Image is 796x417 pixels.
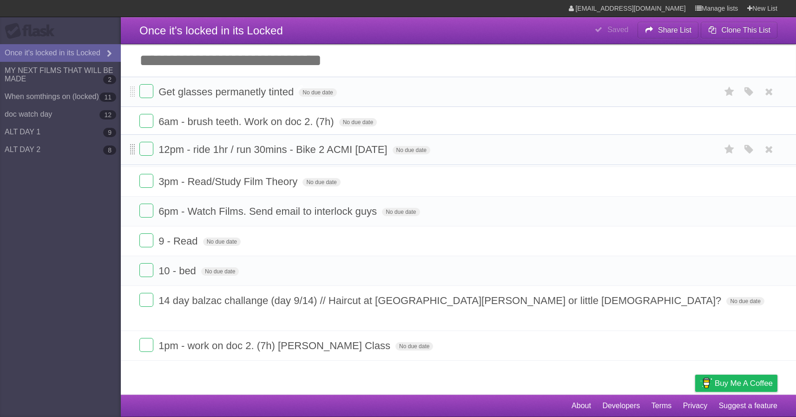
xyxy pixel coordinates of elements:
[299,88,336,97] span: No due date
[139,338,153,352] label: Done
[701,22,777,39] button: Clone This List
[99,110,116,119] b: 12
[602,397,640,415] a: Developers
[201,267,239,276] span: No due date
[158,295,724,306] span: 14 day balzac challange (day 9/14) // Haircut at [GEOGRAPHIC_DATA][PERSON_NAME] or little [DEMOGR...
[158,235,200,247] span: 9 - Read
[339,118,377,126] span: No due date
[139,142,153,156] label: Done
[158,205,379,217] span: 6pm - Watch Films. Send email to interlock guys
[139,114,153,128] label: Done
[658,26,691,34] b: Share List
[139,263,153,277] label: Done
[5,23,60,40] div: Flask
[715,375,773,391] span: Buy me a coffee
[139,174,153,188] label: Done
[103,146,116,155] b: 8
[721,84,738,99] label: Star task
[721,142,738,157] label: Star task
[158,116,336,127] span: 6am - brush teeth. Work on doc 2. (7h)
[103,75,116,84] b: 2
[726,297,764,305] span: No due date
[721,26,770,34] b: Clone This List
[651,397,672,415] a: Terms
[99,93,116,102] b: 11
[139,233,153,247] label: Done
[158,340,393,351] span: 1pm - work on doc 2. (7h) [PERSON_NAME] Class
[393,146,430,154] span: No due date
[700,375,712,391] img: Buy me a coffee
[139,293,153,307] label: Done
[607,26,628,33] b: Saved
[303,178,340,186] span: No due date
[158,86,296,98] span: Get glasses permanetly tinted
[139,84,153,98] label: Done
[572,397,591,415] a: About
[158,144,389,155] span: 12pm - ride 1hr / run 30mins - Bike 2 ACMI [DATE]
[158,265,198,277] span: 10 - bed
[395,342,433,351] span: No due date
[158,176,300,187] span: 3pm - Read/Study Film Theory
[638,22,699,39] button: Share List
[695,375,777,392] a: Buy me a coffee
[139,204,153,218] label: Done
[382,208,420,216] span: No due date
[139,24,283,37] span: Once it's locked in its Locked
[103,128,116,137] b: 9
[203,238,241,246] span: No due date
[719,397,777,415] a: Suggest a feature
[683,397,707,415] a: Privacy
